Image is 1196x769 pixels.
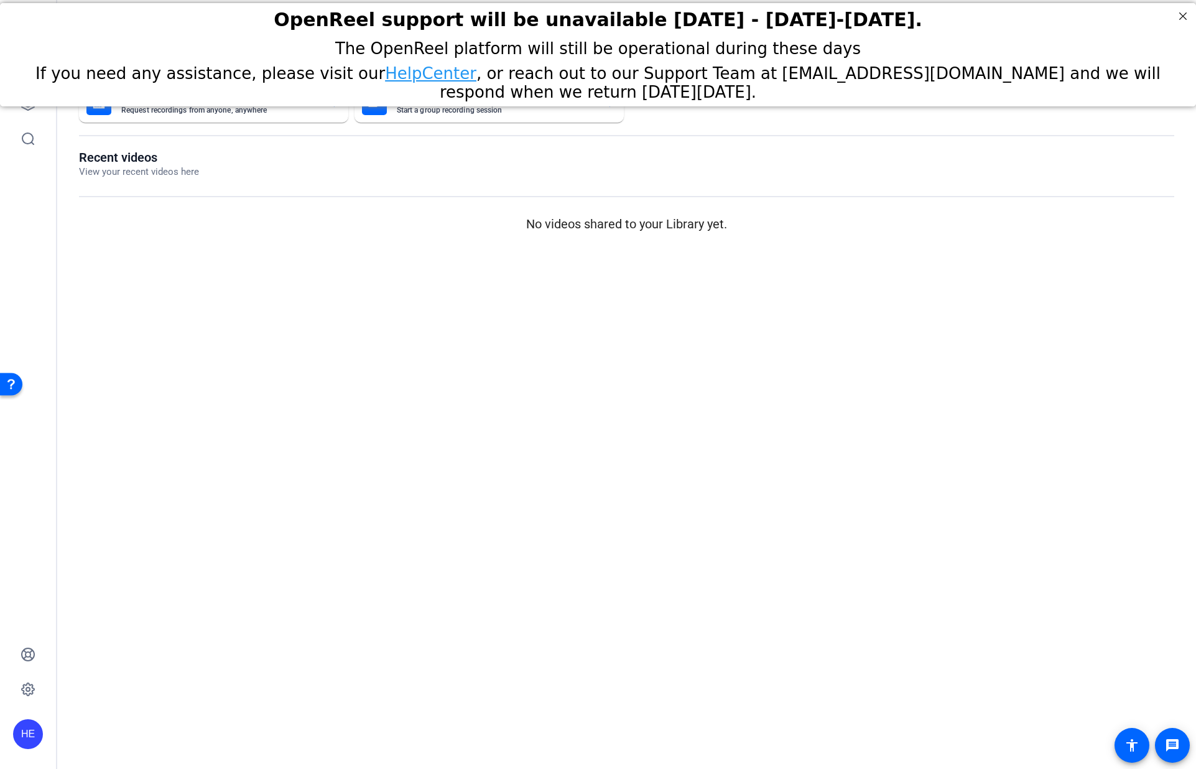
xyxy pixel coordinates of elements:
[79,150,199,165] h1: Recent videos
[16,6,1180,27] h2: OpenReel support will be unavailable Thursday - Friday, October 16th-17th.
[1165,738,1180,753] mat-icon: message
[35,61,1161,98] span: If you need any assistance, please visit our , or reach out to our Support Team at [EMAIL_ADDRESS...
[1124,738,1139,753] mat-icon: accessibility
[397,106,596,114] mat-card-subtitle: Start a group recording session
[13,719,43,749] div: HE
[1175,5,1191,21] div: Close Step
[121,106,321,114] mat-card-subtitle: Request recordings from anyone, anywhere
[385,61,476,80] a: HelpCenter
[335,36,861,55] span: The OpenReel platform will still be operational during these days
[79,165,199,179] p: View your recent videos here
[79,215,1174,233] p: No videos shared to your Library yet.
